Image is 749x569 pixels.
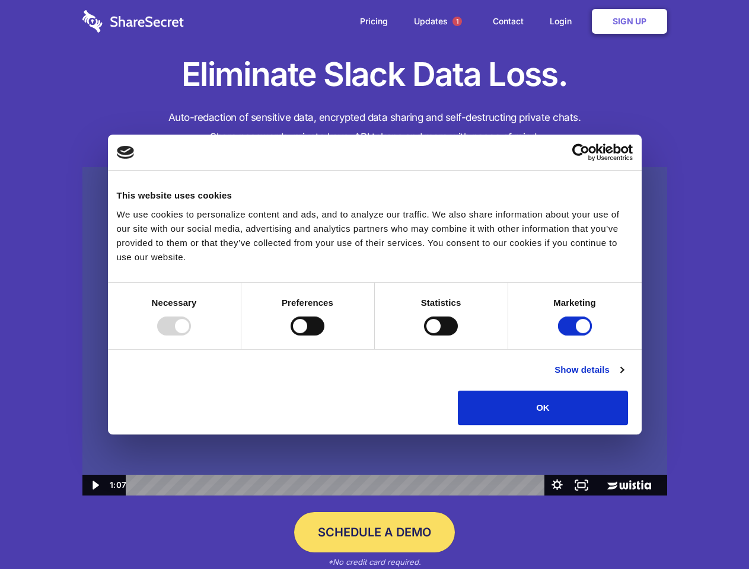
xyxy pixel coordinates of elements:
[481,3,536,40] a: Contact
[294,512,455,552] a: Schedule a Demo
[117,146,135,159] img: logo
[554,363,623,377] a: Show details
[282,298,333,308] strong: Preferences
[594,475,667,496] a: Wistia Logo -- Learn More
[348,3,400,40] a: Pricing
[569,475,594,496] button: Fullscreen
[82,167,667,496] img: Sharesecret
[553,298,596,308] strong: Marketing
[82,475,107,496] button: Play Video
[458,391,628,425] button: OK
[117,207,633,264] div: We use cookies to personalize content and ads, and to analyze our traffic. We also share informat...
[538,3,589,40] a: Login
[545,475,569,496] button: Show settings menu
[529,143,633,161] a: Usercentrics Cookiebot - opens in a new window
[452,17,462,26] span: 1
[421,298,461,308] strong: Statistics
[82,10,184,33] img: logo-wordmark-white-trans-d4663122ce5f474addd5e946df7df03e33cb6a1c49d2221995e7729f52c070b2.svg
[135,475,539,496] div: Playbar
[82,53,667,96] h1: Eliminate Slack Data Loss.
[690,510,735,555] iframe: Drift Widget Chat Controller
[592,9,667,34] a: Sign Up
[117,188,633,203] div: This website uses cookies
[152,298,197,308] strong: Necessary
[328,557,421,567] em: *No credit card required.
[82,108,667,147] h4: Auto-redaction of sensitive data, encrypted data sharing and self-destructing private chats. Shar...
